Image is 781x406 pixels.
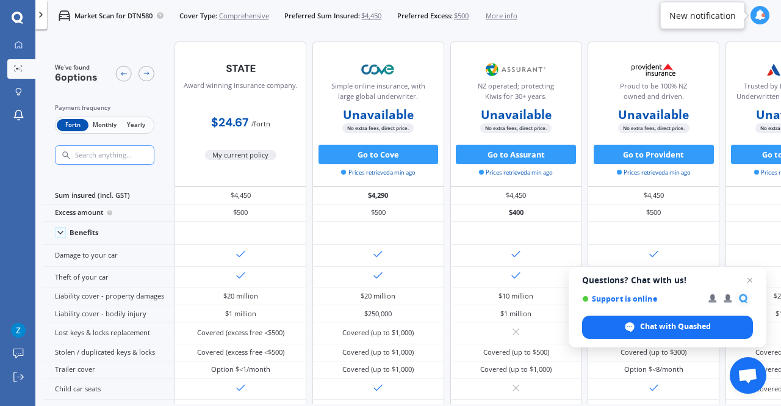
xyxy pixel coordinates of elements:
div: Stolen / duplicated keys & locks [43,344,175,361]
div: $400 [450,205,582,222]
div: $20 million [223,291,258,301]
span: Cover Type: [179,11,217,21]
span: $4,450 [361,11,381,21]
span: No extra fees, direct price. [342,123,414,132]
span: $500 [454,11,469,21]
span: My current policy [205,150,277,160]
div: $4,450 [175,187,306,204]
div: Lost keys & locks replacement [43,322,175,344]
span: More info [486,11,517,21]
div: $4,450 [450,187,582,204]
div: Covered (up to $1,000) [480,364,552,374]
div: $4,290 [312,187,444,204]
img: car.f15378c7a67c060ca3f3.svg [59,10,70,21]
b: $24.67 [211,115,248,130]
div: NZ operated; protecting Kiwis for 30+ years. [458,81,573,106]
input: Search anything... [74,151,174,159]
span: Close chat [743,273,757,288]
div: $20 million [361,291,395,301]
div: Excess amount [43,205,175,222]
button: Go to Provident [594,145,714,164]
div: $4,450 [588,187,719,204]
img: Assurant.png [484,57,549,82]
div: Covered (up to $1,000) [342,328,414,338]
div: Proud to be 100% NZ owned and driven. [596,81,711,106]
span: Preferred Sum Insured: [284,11,360,21]
span: Monthly [88,119,120,132]
div: Liability cover - bodily injury [43,305,175,322]
span: 6 options [55,71,98,84]
img: State-text-1.webp [209,57,273,80]
span: Prices retrieved a min ago [341,169,415,177]
div: Covered (up to $1,000) [342,347,414,357]
div: Child car seats [43,379,175,400]
span: Chat with Quashed [640,321,711,332]
span: We've found [55,63,98,72]
p: Market Scan for DTN580 [74,11,153,21]
span: Questions? Chat with us! [582,275,753,285]
div: Covered (up to $500) [483,347,549,357]
span: Preferred Excess: [397,11,453,21]
b: Unavailable [343,110,414,120]
div: Covered (up to $300) [621,347,686,357]
span: Support is online [582,294,700,303]
div: Covered (excess free <$500) [197,347,284,357]
div: $500 [175,205,306,222]
span: Fortn [57,119,88,132]
div: $1 million [500,309,531,319]
div: $250,000 [364,309,392,319]
span: Prices retrieved a min ago [617,169,691,177]
button: Go to Cove [319,145,439,164]
div: Covered (excess free <$500) [197,328,284,338]
div: Theft of your car [43,267,175,288]
div: New notification [669,9,736,21]
div: Sum insured (incl. GST) [43,187,175,204]
div: Option $<1/month [211,364,270,374]
div: Payment frequency [55,103,154,113]
img: ACg8ocL-SrVyuk25LUUuo4-Su5uykYBnGXqf9k_VMq3EJncMQcnAapw=s96-c [11,323,26,338]
span: No extra fees, direct price. [480,123,552,132]
div: $1 million [225,309,256,319]
div: Simple online insurance, with large global underwriter. [321,81,436,106]
b: Unavailable [481,110,552,120]
div: Benefits [70,228,99,237]
div: $500 [588,205,719,222]
div: Trailer cover [43,361,175,379]
button: Go to Assurant [456,145,576,164]
div: $500 [312,205,444,222]
div: Option $<8/month [624,364,683,374]
div: Open chat [730,357,766,394]
img: Cove.webp [346,57,411,82]
div: $10 million [498,291,533,301]
div: Chat with Quashed [582,316,753,339]
div: Award winning insurance company. [184,81,298,105]
div: Covered (up to $1,000) [342,364,414,374]
span: / fortn [251,119,270,128]
span: Yearly [120,119,152,132]
span: Prices retrieved a min ago [479,169,553,177]
div: Damage to your car [43,245,175,266]
div: Liability cover - property damages [43,288,175,305]
img: Provident.png [621,57,686,82]
span: Comprehensive [219,11,269,21]
b: Unavailable [618,110,689,120]
span: No extra fees, direct price. [618,123,689,132]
